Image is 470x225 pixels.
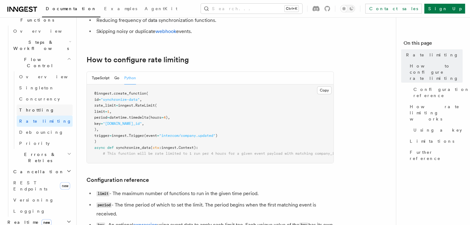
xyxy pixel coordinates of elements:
[60,182,70,190] span: new
[410,104,463,122] span: How rate limiting works
[13,198,54,202] span: Versioning
[424,4,465,14] a: Sign Up
[11,26,73,37] a: Overview
[148,115,161,120] span: (hours
[146,91,148,96] span: (
[94,139,96,144] span: )
[155,28,176,34] a: webhook
[159,133,215,138] span: "intercom/company.updated"
[17,93,73,104] a: Concurrency
[112,133,129,138] span: inngest.
[155,103,157,108] span: (
[11,56,67,69] span: Flow Control
[166,115,170,120] span: ),
[112,91,114,96] span: .
[19,141,50,146] span: Priority
[42,2,100,17] a: Documentation
[19,119,72,124] span: Rate limiting
[95,16,334,25] li: Reducing frequency of data synchronization functions.
[410,63,463,81] span: How to configure rate limiting
[94,91,112,96] span: @inngest
[407,101,463,125] a: How rate limiting works
[109,133,112,138] span: =
[201,4,302,14] button: Search...Ctrl+K
[129,133,144,138] span: Trigger
[404,49,463,60] a: Rate limiting
[94,121,101,126] span: key
[340,5,355,12] button: Toggle dark mode
[99,97,101,102] span: =
[116,103,118,108] span: =
[157,133,159,138] span: =
[11,54,73,71] button: Flow Control
[215,133,218,138] span: )
[11,39,69,51] span: Steps & Workflows
[95,201,334,218] li: - The time period of which to set the limit. The period begins when the first matching event is r...
[100,2,141,17] a: Examples
[107,109,109,114] span: 1
[95,27,334,36] li: Skipping noisy or duplicate events.
[407,60,463,84] a: How to configure rate limiting
[413,86,470,99] span: Configuration reference
[404,39,463,49] h4: On this page
[11,151,67,164] span: Errors & Retries
[407,136,463,147] a: Limitations
[142,121,144,126] span: ,
[17,104,73,116] a: Throttling
[103,121,142,126] span: "[DOMAIN_NAME]_id"
[92,72,109,84] button: TypeScript
[17,127,73,138] a: Debouncing
[410,149,463,162] span: Further reference
[17,116,73,127] a: Rate limiting
[285,6,299,12] kbd: Ctrl+K
[161,115,163,120] span: =
[163,115,166,120] span: 4
[13,209,45,214] span: Logging
[407,147,463,164] a: Further reference
[114,91,146,96] span: create_function
[94,97,99,102] span: id
[11,71,73,149] div: Flow Control
[94,145,105,150] span: async
[161,145,176,150] span: inngest
[95,189,334,198] li: - The maximum number of functions to run in the given time period.
[411,125,463,136] a: Using a key
[13,29,77,34] span: Overview
[153,145,159,150] span: ctx
[11,206,73,217] a: Logging
[107,145,114,150] span: def
[94,109,105,114] span: limit
[94,103,116,108] span: rate_limit
[19,130,64,135] span: Debouncing
[107,115,109,120] span: =
[19,74,83,79] span: Overview
[96,191,109,196] code: limit
[145,6,177,11] span: AgentKit
[94,133,109,138] span: trigger
[159,145,161,150] span: :
[87,176,149,184] a: Configuration reference
[140,97,142,102] span: ,
[11,194,73,206] a: Versioning
[129,115,148,120] span: timedelta
[46,6,97,11] span: Documentation
[411,84,463,101] a: Configuration reference
[19,108,55,112] span: Throttling
[11,37,73,54] button: Steps & Workflows
[150,145,153,150] span: (
[413,127,462,133] span: Using a key
[94,127,99,132] span: ),
[179,145,198,150] span: Context):
[11,166,73,177] button: Cancellation
[11,149,73,166] button: Errors & Retries
[141,2,181,17] a: AgentKit
[19,96,60,101] span: Concurrency
[13,180,47,191] span: REST Endpoints
[109,115,129,120] span: datetime.
[365,4,422,14] a: Contact sales
[101,97,140,102] span: "synchronize-data"
[406,52,459,58] span: Rate limiting
[19,85,54,90] span: Singleton
[116,145,150,150] span: synchronize_data
[5,26,73,217] div: Inngest Functions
